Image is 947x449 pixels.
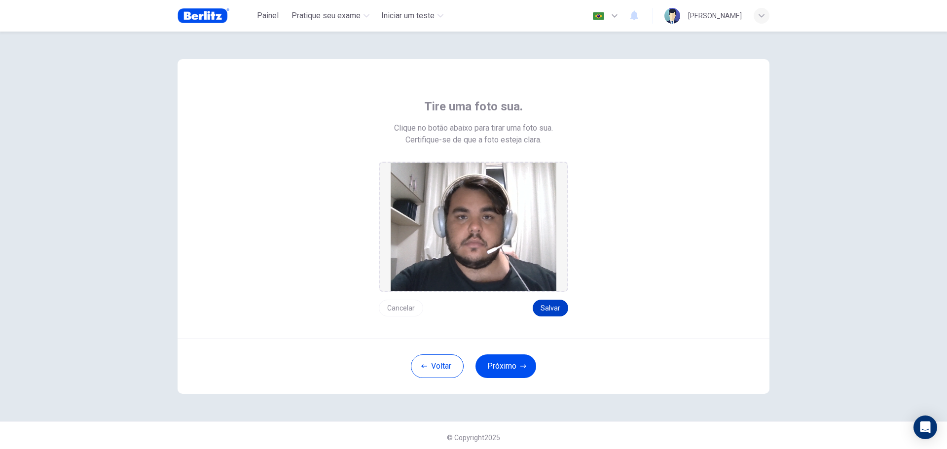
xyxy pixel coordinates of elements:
[178,6,252,26] a: Berlitz Brasil logo
[379,300,423,316] button: Cancelar
[257,10,279,22] span: Painel
[913,415,937,439] div: Open Intercom Messenger
[252,7,284,25] button: Painel
[381,10,435,22] span: Iniciar um teste
[394,122,553,134] span: Clique no botão abaixo para tirar uma foto sua.
[592,12,605,20] img: pt
[688,10,742,22] div: [PERSON_NAME]
[664,8,680,24] img: Profile picture
[475,354,536,378] button: Próximo
[377,7,447,25] button: Iniciar um teste
[291,10,361,22] span: Pratique seu exame
[391,163,556,291] img: preview screemshot
[411,354,464,378] button: Voltar
[424,99,523,114] span: Tire uma foto sua.
[405,134,542,146] span: Certifique-se de que a foto esteja clara.
[533,300,568,316] button: Salvar
[288,7,373,25] button: Pratique seu exame
[447,434,500,442] span: © Copyright 2025
[178,6,229,26] img: Berlitz Brasil logo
